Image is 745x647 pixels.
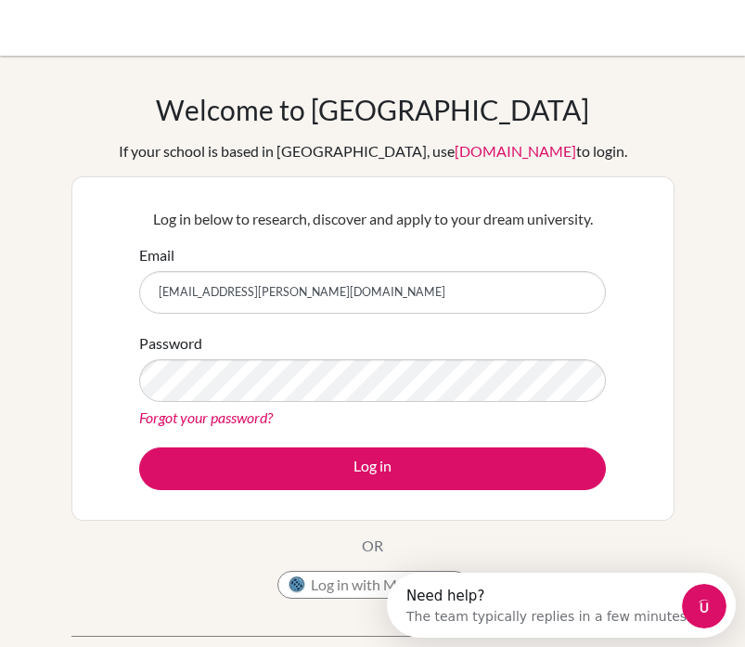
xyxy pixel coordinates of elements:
iframe: Intercom live chat discovery launcher [387,573,736,638]
button: Log in [139,447,606,490]
a: [DOMAIN_NAME] [455,142,576,160]
p: OR [362,535,383,557]
label: Email [139,244,174,266]
iframe: Intercom live chat [682,584,726,628]
a: Forgot your password? [139,408,273,426]
p: Log in below to research, discover and apply to your dream university. [139,208,606,230]
h1: Welcome to [GEOGRAPHIC_DATA] [156,93,589,126]
label: Password [139,332,202,355]
div: Need help? [19,16,304,31]
div: If your school is based in [GEOGRAPHIC_DATA], use to login. [119,140,627,162]
div: The team typically replies in a few minutes. [19,31,304,50]
div: Open Intercom Messenger [7,7,359,58]
button: Log in with ManageBac [277,571,469,599]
